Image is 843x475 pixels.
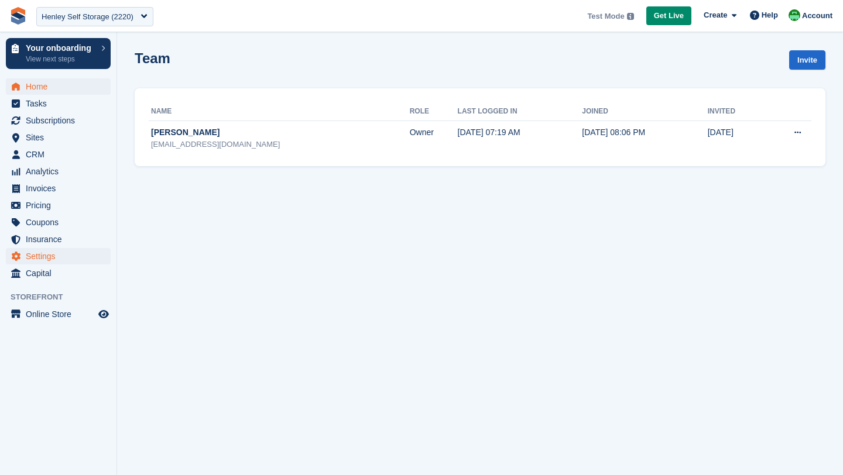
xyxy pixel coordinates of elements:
a: menu [6,214,111,230]
span: Invoices [26,180,96,197]
a: menu [6,95,111,112]
p: View next steps [26,54,95,64]
a: Preview store [97,307,111,321]
a: menu [6,129,111,146]
span: Analytics [26,163,96,180]
span: CRM [26,146,96,163]
img: Laura Carlisle [789,9,800,21]
span: Online Store [26,306,96,322]
a: Your onboarding View next steps [6,38,111,69]
th: Joined [582,102,707,121]
span: Storefront [11,291,116,303]
img: icon-info-grey-7440780725fd019a000dd9b08b2336e03edf1995a4989e88bcd33f0948082b44.svg [627,13,634,20]
p: Your onboarding [26,44,95,52]
a: Get Live [646,6,691,26]
div: [PERSON_NAME] [151,126,410,139]
span: Help [762,9,778,21]
span: Home [26,78,96,95]
span: Coupons [26,214,96,230]
h1: Team [135,50,170,66]
a: menu [6,197,111,214]
span: Insurance [26,231,96,247]
td: [DATE] 07:19 AM [458,121,582,157]
span: Account [802,10,832,22]
a: menu [6,78,111,95]
div: [EMAIL_ADDRESS][DOMAIN_NAME] [151,139,410,150]
div: Henley Self Storage (2220) [42,11,133,23]
a: menu [6,265,111,281]
span: Sites [26,129,96,146]
span: Pricing [26,197,96,214]
span: Subscriptions [26,112,96,129]
td: [DATE] [708,121,763,157]
a: menu [6,248,111,264]
th: Role [410,102,458,121]
a: menu [6,146,111,163]
a: menu [6,112,111,129]
td: [DATE] 08:06 PM [582,121,707,157]
a: menu [6,163,111,180]
a: menu [6,231,111,247]
span: Tasks [26,95,96,112]
span: Create [704,9,727,21]
a: menu [6,180,111,197]
img: stora-icon-8386f47178a22dfd0bd8f6a31ec36ba5ce8667c1dd55bd0f319d3a0aa187defe.svg [9,7,27,25]
th: Invited [708,102,763,121]
span: Test Mode [587,11,624,22]
td: Owner [410,121,458,157]
th: Last logged in [458,102,582,121]
a: menu [6,306,111,322]
th: Name [149,102,410,121]
a: Invite [789,50,825,70]
span: Capital [26,265,96,281]
span: Settings [26,248,96,264]
span: Get Live [654,10,684,22]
